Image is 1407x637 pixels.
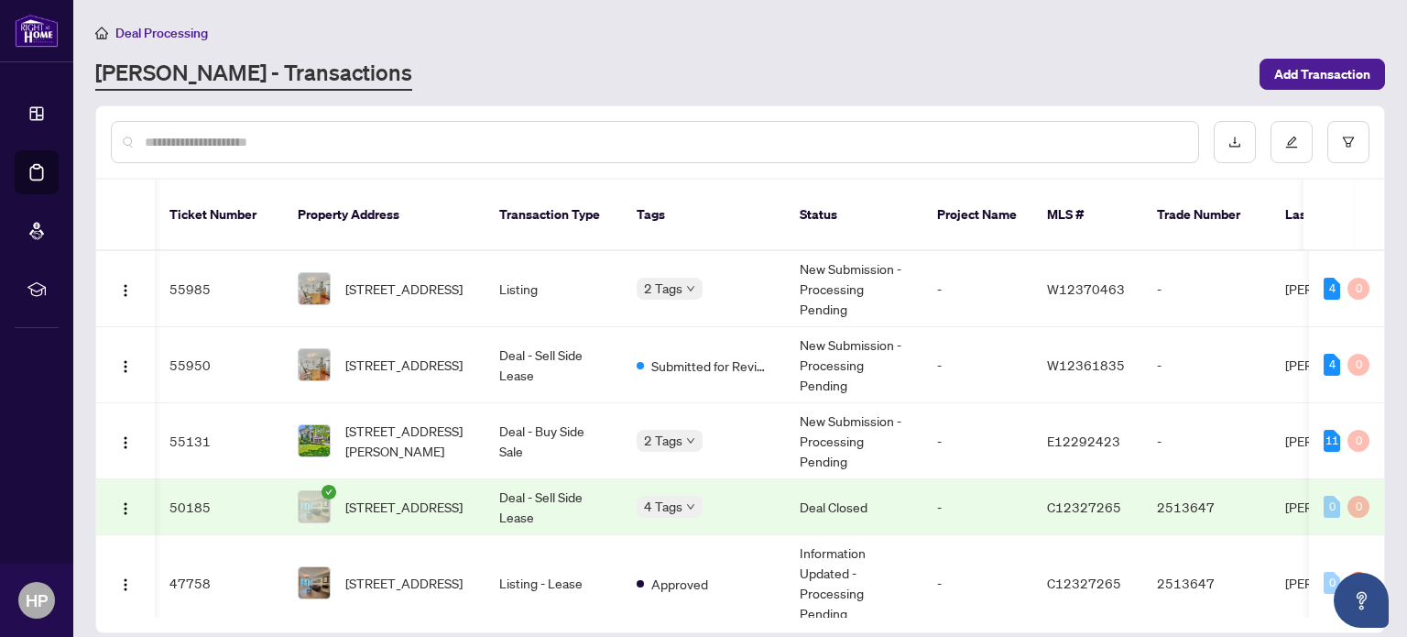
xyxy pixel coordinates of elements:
span: [STREET_ADDRESS] [345,497,463,517]
span: down [686,502,695,511]
span: [STREET_ADDRESS] [345,355,463,375]
td: Deal - Sell Side Lease [485,327,622,403]
td: - [922,251,1032,327]
img: thumbnail-img [299,491,330,522]
td: - [922,403,1032,479]
div: 0 [1347,354,1369,376]
td: Deal - Sell Side Lease [485,479,622,535]
span: 2 Tags [644,430,682,451]
span: filter [1342,136,1355,148]
div: 0 [1324,496,1340,518]
div: 4 [1324,278,1340,300]
div: 1 [1347,572,1369,594]
td: 55985 [155,251,283,327]
span: C12327265 [1047,575,1121,591]
button: Logo [111,350,140,379]
span: C12327265 [1047,499,1121,515]
img: thumbnail-img [299,567,330,599]
span: W12370463 [1047,280,1125,297]
button: Open asap [1334,573,1389,628]
span: home [95,27,108,39]
td: - [922,327,1032,403]
button: edit [1271,121,1313,163]
th: Transaction Type [485,180,622,251]
td: - [1142,327,1271,403]
td: Information Updated - Processing Pending [785,535,922,632]
td: 47758 [155,535,283,632]
button: Logo [111,426,140,456]
div: 0 [1347,278,1369,300]
span: [STREET_ADDRESS][PERSON_NAME] [345,421,470,461]
button: download [1214,121,1256,163]
th: MLS # [1032,180,1142,251]
td: - [922,479,1032,535]
td: Deal - Buy Side Sale [485,403,622,479]
img: thumbnail-img [299,425,330,456]
span: down [686,284,695,293]
td: 50185 [155,479,283,535]
button: Logo [111,568,140,598]
div: 0 [1347,430,1369,452]
td: - [922,535,1032,632]
th: Project Name [922,180,1032,251]
td: New Submission - Processing Pending [785,251,922,327]
button: Logo [111,492,140,522]
img: Logo [118,501,133,516]
span: check-circle [322,485,336,500]
span: 4 Tags [644,496,682,517]
td: 55131 [155,403,283,479]
span: Deal Processing [115,25,208,41]
td: Deal Closed [785,479,922,535]
th: Ticket Number [155,180,283,251]
span: Add Transaction [1274,60,1370,89]
span: [STREET_ADDRESS] [345,279,463,299]
th: Trade Number [1142,180,1271,251]
td: - [1142,251,1271,327]
button: filter [1327,121,1369,163]
th: Status [785,180,922,251]
span: download [1228,136,1241,148]
span: edit [1285,136,1298,148]
img: Logo [118,283,133,298]
span: Approved [651,574,708,594]
img: Logo [118,359,133,374]
button: Logo [111,274,140,303]
a: [PERSON_NAME] - Transactions [95,58,412,91]
span: [STREET_ADDRESS] [345,573,463,593]
img: Logo [118,435,133,450]
td: Listing [485,251,622,327]
span: W12361835 [1047,357,1125,373]
th: Tags [622,180,785,251]
span: E12292423 [1047,433,1120,449]
div: 4 [1324,354,1340,376]
td: New Submission - Processing Pending [785,327,922,403]
div: 11 [1324,430,1340,452]
button: Add Transaction [1260,59,1385,90]
td: Listing - Lease [485,535,622,632]
span: down [686,436,695,445]
td: 55950 [155,327,283,403]
img: thumbnail-img [299,349,330,380]
th: Property Address [283,180,485,251]
span: HP [26,588,48,613]
td: 2513647 [1142,479,1271,535]
img: Logo [118,577,133,592]
span: Submitted for Review [651,356,770,376]
img: logo [15,14,59,48]
td: New Submission - Processing Pending [785,403,922,479]
img: thumbnail-img [299,273,330,304]
div: 0 [1324,572,1340,594]
span: 2 Tags [644,278,682,299]
div: 0 [1347,496,1369,518]
td: 2513647 [1142,535,1271,632]
td: - [1142,403,1271,479]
